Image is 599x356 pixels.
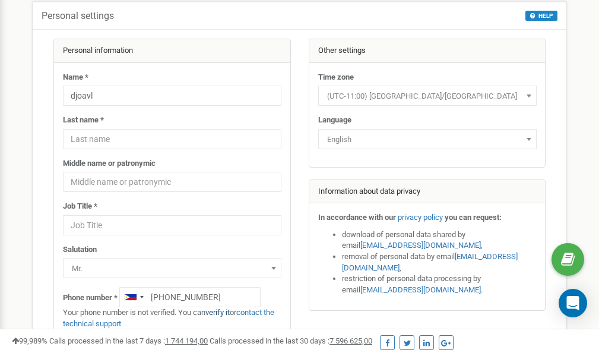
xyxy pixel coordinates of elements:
[63,292,118,304] label: Phone number *
[67,260,277,277] span: Mr.
[309,39,546,63] div: Other settings
[63,201,97,212] label: Job Title *
[318,86,537,106] span: (UTC-11:00) Pacific/Midway
[165,336,208,345] u: 1 744 194,00
[360,285,481,294] a: [EMAIL_ADDRESS][DOMAIN_NAME]
[342,229,537,251] li: download of personal data shared by email ,
[12,336,47,345] span: 99,989%
[360,241,481,250] a: [EMAIL_ADDRESS][DOMAIN_NAME]
[205,308,230,317] a: verify it
[342,252,518,272] a: [EMAIL_ADDRESS][DOMAIN_NAME]
[445,213,502,222] strong: you can request:
[398,213,443,222] a: privacy policy
[210,336,372,345] span: Calls processed in the last 30 days :
[329,336,372,345] u: 7 596 625,00
[63,72,88,83] label: Name *
[342,251,537,273] li: removal of personal data by email ,
[559,289,587,317] div: Open Intercom Messenger
[63,307,281,329] p: Your phone number is not verified. You can or
[119,287,261,307] input: +1-800-555-55-55
[63,158,156,169] label: Middle name or patronymic
[318,115,351,126] label: Language
[63,308,274,328] a: contact the technical support
[63,115,104,126] label: Last name *
[525,11,557,21] button: HELP
[63,172,281,192] input: Middle name or patronymic
[49,336,208,345] span: Calls processed in the last 7 days :
[318,72,354,83] label: Time zone
[42,11,114,21] h5: Personal settings
[322,131,533,148] span: English
[63,244,97,256] label: Salutation
[54,39,290,63] div: Personal information
[120,288,147,307] div: Telephone country code
[318,213,396,222] strong: In accordance with our
[63,129,281,149] input: Last name
[322,88,533,105] span: (UTC-11:00) Pacific/Midway
[63,258,281,278] span: Mr.
[318,129,537,149] span: English
[63,215,281,235] input: Job Title
[63,86,281,106] input: Name
[342,273,537,295] li: restriction of personal data processing by email .
[309,180,546,204] div: Information about data privacy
